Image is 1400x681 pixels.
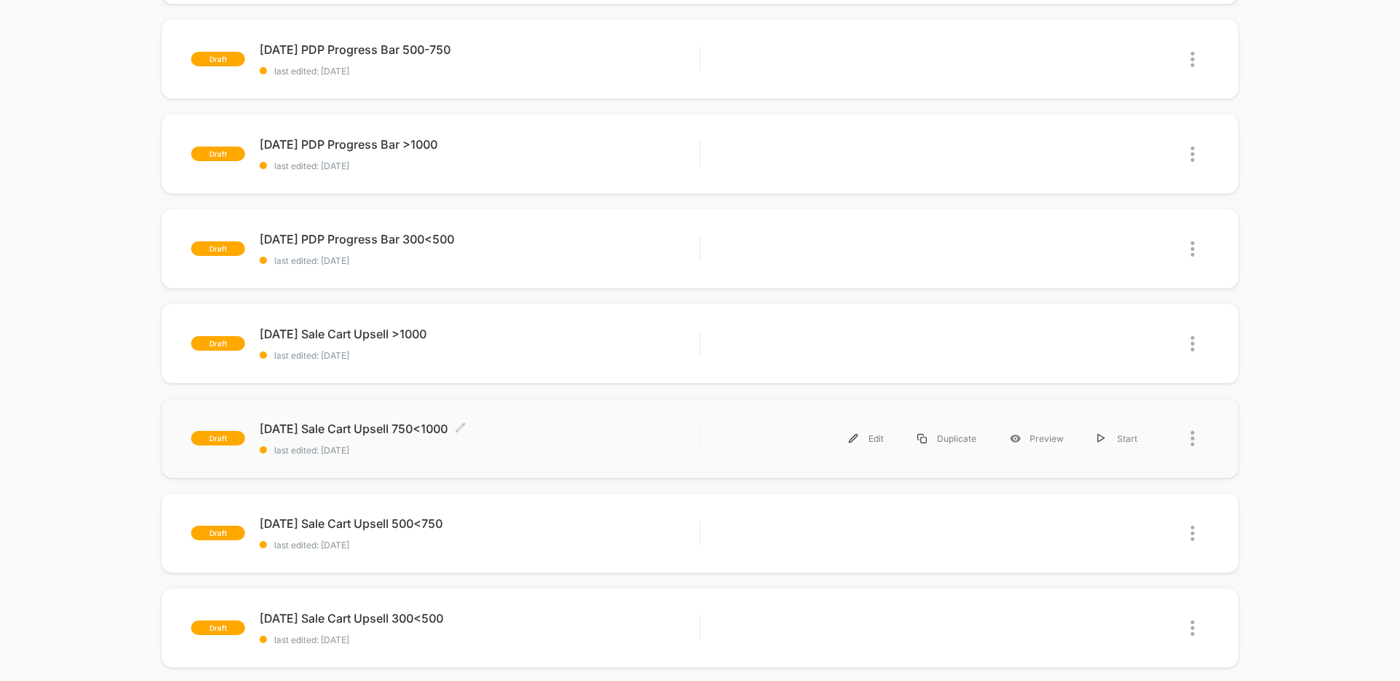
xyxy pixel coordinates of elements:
[260,350,699,361] span: last edited: [DATE]
[191,147,245,161] span: draft
[260,160,699,171] span: last edited: [DATE]
[260,421,699,436] span: [DATE] Sale Cart Upsell 750<1000
[191,241,245,256] span: draft
[1097,434,1105,443] img: menu
[901,422,993,455] div: Duplicate
[260,540,699,550] span: last edited: [DATE]
[260,255,699,266] span: last edited: [DATE]
[260,137,699,152] span: [DATE] PDP Progress Bar >1000
[260,634,699,645] span: last edited: [DATE]
[1191,431,1194,446] img: close
[1191,526,1194,541] img: close
[191,526,245,540] span: draft
[260,42,699,57] span: [DATE] PDP Progress Bar 500-750
[1191,620,1194,636] img: close
[260,445,699,456] span: last edited: [DATE]
[260,232,699,246] span: [DATE] PDP Progress Bar 300<500
[1191,52,1194,67] img: close
[849,434,858,443] img: menu
[832,422,901,455] div: Edit
[260,66,699,77] span: last edited: [DATE]
[1191,336,1194,351] img: close
[260,611,699,626] span: [DATE] Sale Cart Upsell 300<500
[917,434,927,443] img: menu
[1191,241,1194,257] img: close
[191,620,245,635] span: draft
[993,422,1081,455] div: Preview
[191,336,245,351] span: draft
[1191,147,1194,162] img: close
[260,516,699,531] span: [DATE] Sale Cart Upsell 500<750
[260,327,699,341] span: [DATE] Sale Cart Upsell >1000
[1081,422,1154,455] div: Start
[191,431,245,445] span: draft
[191,52,245,66] span: draft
